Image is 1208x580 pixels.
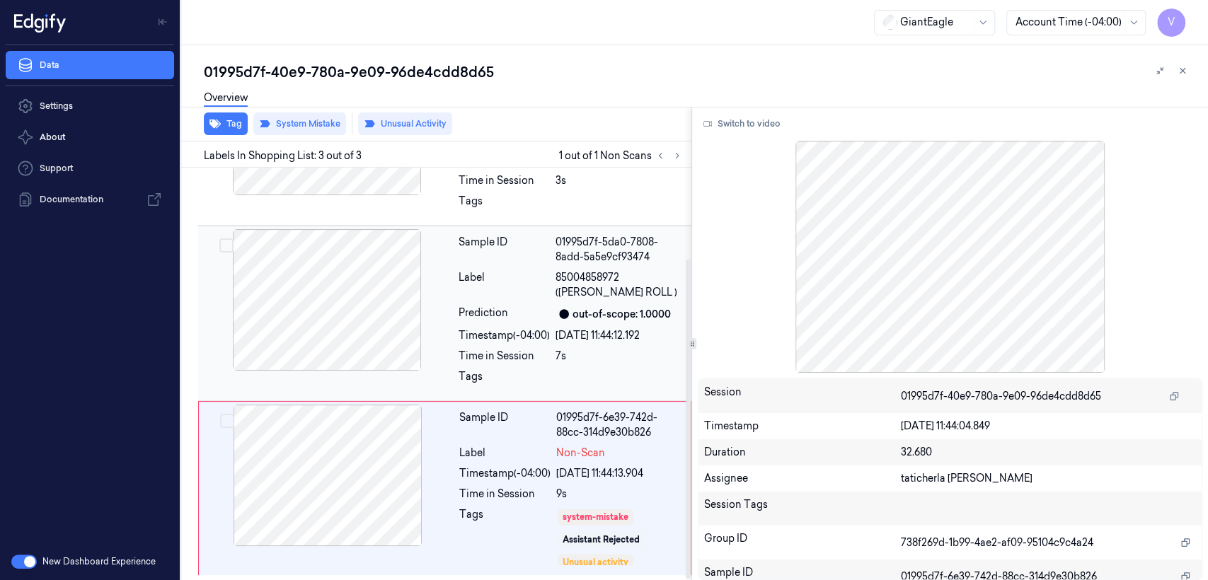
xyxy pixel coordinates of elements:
[559,147,686,164] span: 1 out of 1 Non Scans
[556,446,605,460] span: Non-Scan
[459,410,551,440] div: Sample ID
[459,306,550,323] div: Prediction
[556,487,682,501] div: 9s
[6,154,174,182] a: Support
[563,511,628,523] div: system-mistake
[563,556,628,569] div: Unusual activity
[459,173,550,188] div: Time in Session
[459,466,551,481] div: Timestamp (-04:00)
[556,466,682,481] div: [DATE] 11:44:13.904
[556,235,683,265] div: 01995d7f-5da0-7808-8add-5a5e9cf93474
[901,471,1196,486] div: taticherla [PERSON_NAME]
[204,91,248,107] a: Overview
[6,51,174,79] a: Data
[459,487,551,501] div: Time in Session
[556,173,683,188] div: 3s
[220,414,234,428] button: Select row
[358,112,452,135] button: Unusual Activity
[459,349,550,364] div: Time in Session
[459,270,550,300] div: Label
[253,112,346,135] button: System Mistake
[698,112,786,135] button: Switch to video
[901,535,1093,550] span: 738f269d-1b99-4ae2-af09-95104c9c4a24
[704,445,901,460] div: Duration
[6,123,174,151] button: About
[459,446,551,460] div: Label
[563,533,640,546] div: Assistant Rejected
[556,328,683,343] div: [DATE] 11:44:12.192
[219,238,234,253] button: Select row
[1157,8,1185,37] button: V
[204,149,362,163] span: Labels In Shopping List: 3 out of 3
[459,507,551,567] div: Tags
[556,270,683,300] span: 85004858972 ([PERSON_NAME] ROLL )
[704,471,901,486] div: Assignee
[204,62,1197,82] div: 01995d7f-40e9-780a-9e09-96de4cdd8d65
[556,349,683,364] div: 7s
[704,497,901,520] div: Session Tags
[556,410,682,440] div: 01995d7f-6e39-742d-88cc-314d9e30b826
[459,369,550,392] div: Tags
[204,112,248,135] button: Tag
[704,531,901,554] div: Group ID
[704,385,901,407] div: Session
[151,11,174,33] button: Toggle Navigation
[901,445,1196,460] div: 32.680
[6,185,174,214] a: Documentation
[459,194,550,216] div: Tags
[901,389,1101,404] span: 01995d7f-40e9-780a-9e09-96de4cdd8d65
[459,328,550,343] div: Timestamp (-04:00)
[6,92,174,120] a: Settings
[704,419,901,434] div: Timestamp
[459,235,550,265] div: Sample ID
[573,307,671,322] div: out-of-scope: 1.0000
[901,419,1196,434] div: [DATE] 11:44:04.849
